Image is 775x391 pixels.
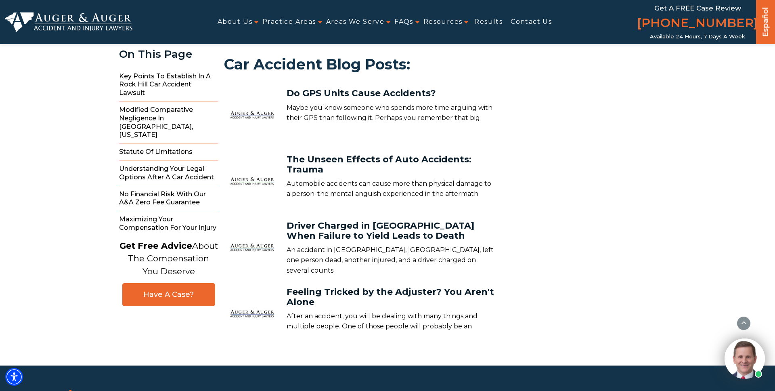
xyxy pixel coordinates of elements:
[224,88,281,145] img: Do GPS Units Cause Accidents?
[224,155,281,211] img: The Unseen Effects of Auto Accidents: Trauma
[262,13,316,31] a: Practice Areas
[287,220,474,241] a: Driver Charged in [GEOGRAPHIC_DATA] When Failure to Yield Leads to Death
[5,368,23,386] div: Accessibility Menu
[119,144,218,161] span: Statute of Limitations
[218,13,252,31] a: About Us
[287,179,495,199] p: Automobile accidents can cause more than physical damage to a person; the mental anguish experien...
[119,186,218,212] span: No Financial Risk with Our A&A Zero Fee Guarantee
[326,13,385,31] a: Areas We Serve
[637,14,758,34] a: [PHONE_NUMBER]
[287,245,495,276] p: An accident in [GEOGRAPHIC_DATA], [GEOGRAPHIC_DATA], left one person dead, another injured, and a...
[650,34,745,40] span: Available 24 Hours, 7 Days a Week
[122,283,215,306] a: Have A Case?
[287,103,495,123] p: Maybe you know someone who spends more time arguing with their GPS than following it. Perhaps you...
[119,48,218,60] div: On This Page
[287,286,494,307] a: Feeling Tricked by the Adjuster? You Aren't Alone
[119,68,218,102] span: Key Points to Establish in a Rock Hill Car Accident Lawsuit
[224,221,281,277] img: Driver Charged in Pickens County When Failure to Yield Leads to Death
[287,88,436,99] a: Do GPS Units Cause Accidents?
[119,241,192,251] strong: Get Free Advice
[423,13,463,31] a: Resources
[737,316,751,330] button: scroll to up
[654,4,741,12] span: Get a FREE Case Review
[287,311,495,332] p: After an accident, you will be dealing with many things and multiple people. One of those people ...
[119,102,218,144] span: Modified Comparative Negligence in [GEOGRAPHIC_DATA], [US_STATE]
[224,287,281,344] img: Feeling Tricked by the Adjuster? You Aren't Alone
[119,161,218,186] span: Understanding Your Legal Options After a Car Accident
[119,240,218,278] p: About The Compensation You Deserve
[474,13,503,31] a: Results
[394,13,413,31] a: FAQs
[224,57,495,73] span: Car Accident Blog Posts:
[287,154,471,174] a: The Unseen Effects of Auto Accidents: Trauma
[725,338,765,379] img: Intaker widget Avatar
[131,290,207,299] span: Have A Case?
[5,12,132,32] img: Auger & Auger Accident and Injury Lawyers Logo
[511,13,552,31] a: Contact Us
[119,211,218,236] span: Maximizing Your Compensation for Your Injury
